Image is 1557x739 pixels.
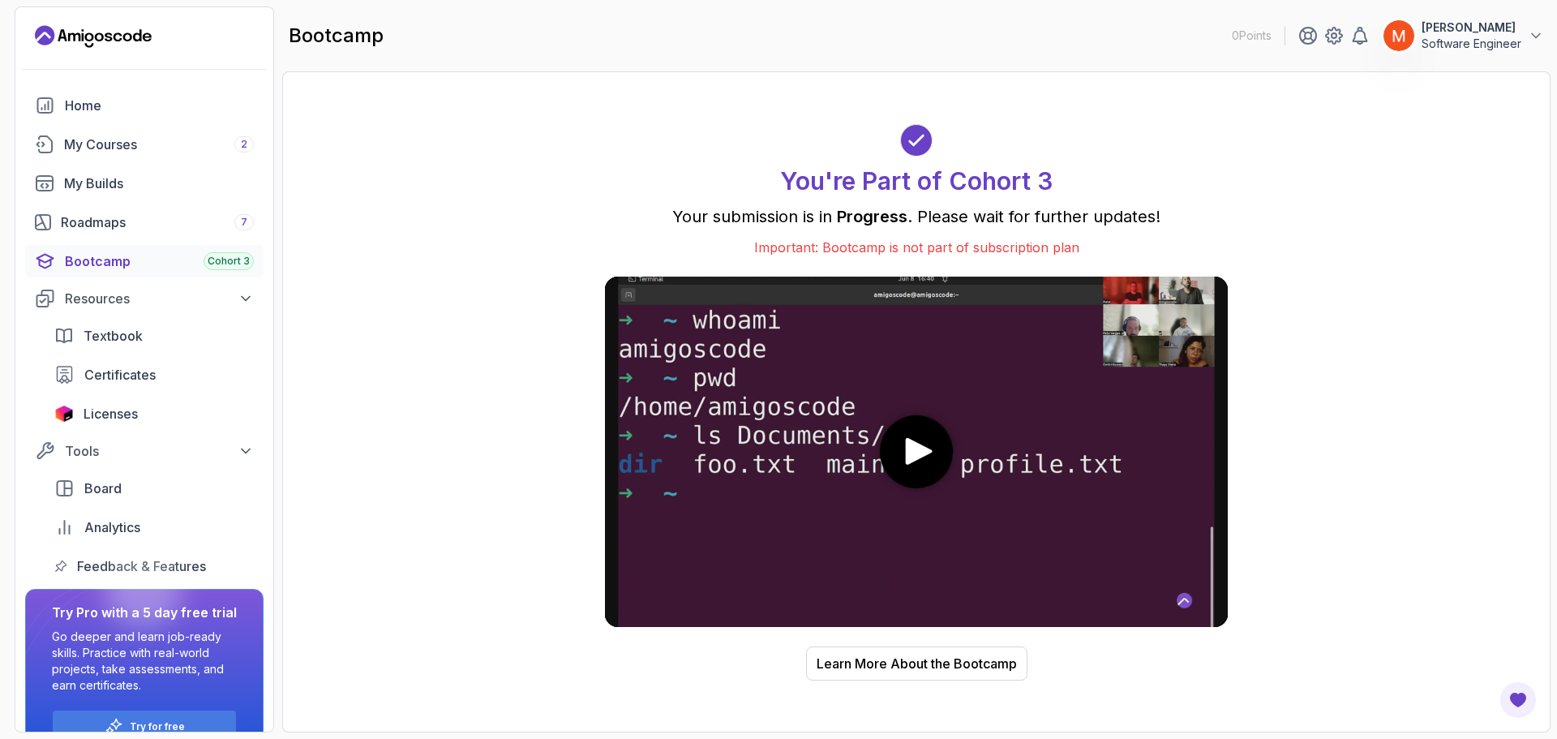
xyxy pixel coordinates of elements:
[1383,20,1414,51] img: user profile image
[241,138,247,151] span: 2
[25,245,264,277] a: bootcamp
[84,365,156,385] span: Certificates
[65,96,254,115] div: Home
[605,238,1228,257] p: Important: Bootcamp is not part of subscription plan
[25,167,264,200] a: builds
[45,359,264,391] a: certificates
[45,320,264,352] a: textbook
[1383,19,1544,52] button: user profile image[PERSON_NAME]Software Engineer
[61,213,254,232] div: Roadmaps
[84,479,122,498] span: Board
[25,128,264,161] a: courses
[817,654,1017,673] div: Learn More About the Bootcamp
[837,207,907,226] span: Progress
[289,23,384,49] h2: bootcamp
[25,206,264,238] a: roadmaps
[780,166,1053,195] h1: You're Part of Cohort 3
[45,511,264,544] a: analytics
[84,518,140,537] span: Analytics
[1422,19,1521,36] p: [PERSON_NAME]
[84,326,143,346] span: Textbook
[54,406,74,422] img: jetbrains icon
[25,89,264,122] a: home
[806,647,1027,681] button: Learn More About the Bootcamp
[65,251,254,271] div: Bootcamp
[241,216,247,229] span: 7
[1499,681,1538,720] button: Open Feedback Button
[1422,36,1521,52] p: Software Engineer
[64,174,254,193] div: My Builds
[208,255,250,268] span: Cohort 3
[25,284,264,313] button: Resources
[45,550,264,582] a: feedback
[64,135,254,154] div: My Courses
[605,205,1228,228] p: Your submission is in . Please wait for further updates!
[52,629,237,694] p: Go deeper and learn job-ready skills. Practice with real-world projects, take assessments, and ea...
[65,441,254,461] div: Tools
[65,289,254,308] div: Resources
[77,556,206,576] span: Feedback & Features
[45,472,264,505] a: board
[130,720,185,733] a: Try for free
[25,436,264,466] button: Tools
[35,24,152,49] a: Landing page
[1232,28,1272,44] p: 0 Points
[84,404,138,423] span: Licenses
[45,397,264,430] a: licenses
